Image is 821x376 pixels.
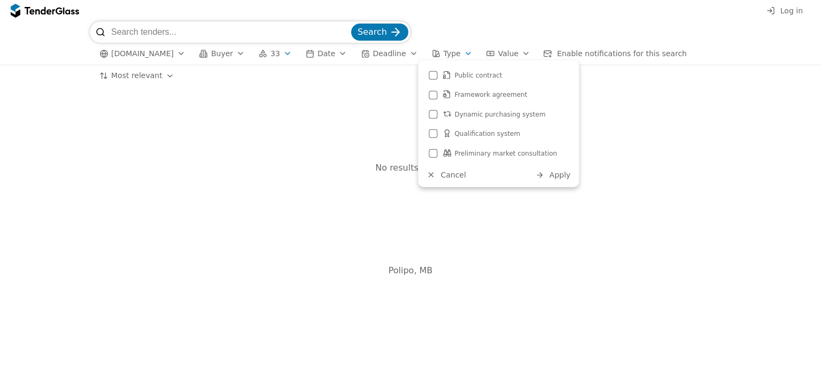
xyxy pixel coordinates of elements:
button: 33 [254,47,296,60]
span: Value [498,49,518,58]
button: Search [351,24,408,41]
span: Log in [780,6,803,15]
button: Log in [763,4,806,18]
button: [DOMAIN_NAME] [95,47,190,60]
span: Apply [549,171,571,179]
button: Buyer [195,47,249,60]
span: Preliminary market consultation [454,149,557,157]
button: Type [428,47,477,60]
input: Search tenders... [111,21,349,43]
span: Qualification system [454,130,520,137]
span: Framework agreement [454,91,527,98]
span: Buyer [211,49,233,58]
span: Dynamic purchasing system [454,111,545,118]
button: Cancel [423,168,469,182]
button: Apply [532,168,574,182]
button: Enable notifications for this search [540,47,690,60]
button: Date [301,47,351,60]
span: Type [444,49,461,58]
span: Enable notifications for this search [557,49,687,58]
span: [DOMAIN_NAME] [111,49,174,58]
button: Deadline [357,47,422,60]
span: 33 [270,49,280,58]
span: Deadline [373,49,406,58]
span: Public contract [454,72,502,79]
span: Polipo, MB [389,265,433,275]
span: No results found [375,163,445,173]
button: Value [482,47,535,60]
span: Cancel [440,171,466,179]
span: Search [358,27,387,37]
span: Date [317,49,335,58]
